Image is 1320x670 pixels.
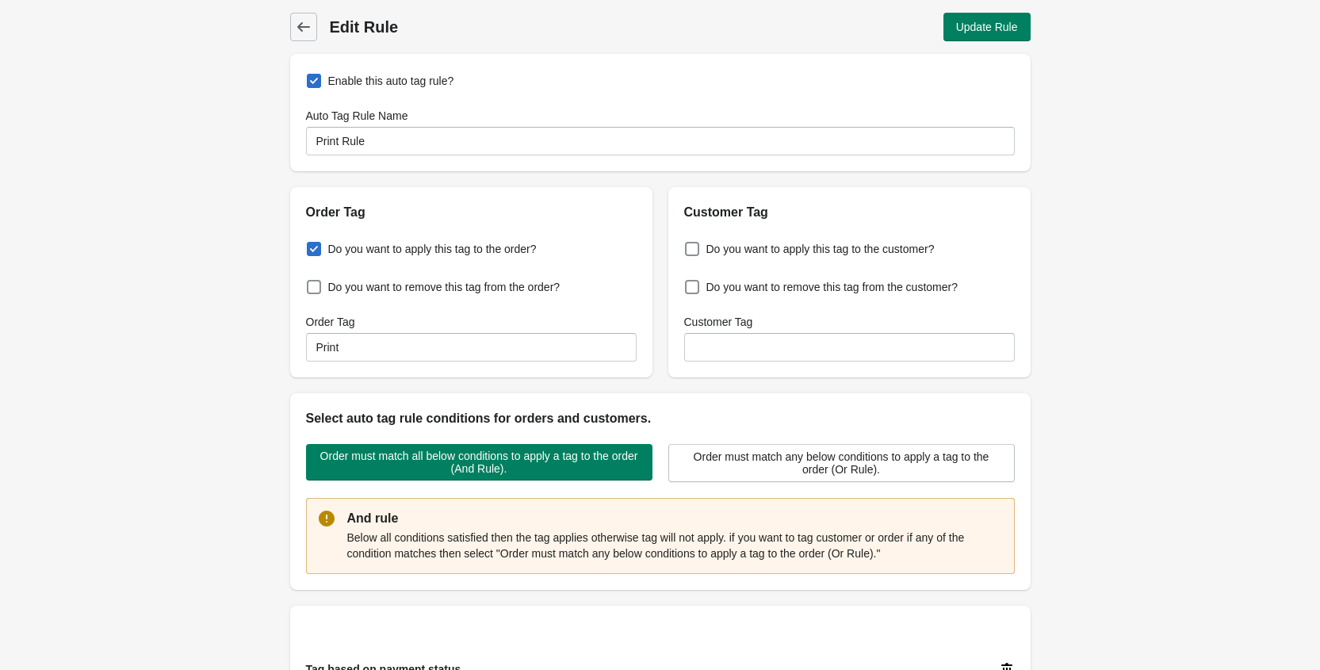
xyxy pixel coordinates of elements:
h2: Order Tag [306,203,637,222]
span: Order must match any below conditions to apply a tag to the order (Or Rule). [682,450,1001,476]
span: Do you want to remove this tag from the order? [328,279,561,295]
button: Order must match any below conditions to apply a tag to the order (Or Rule). [668,444,1015,482]
p: And rule [347,509,1002,528]
button: Order must match all below conditions to apply a tag to the order (And Rule). [306,444,652,480]
span: Do you want to apply this tag to the order? [328,241,537,257]
h2: Customer Tag [684,203,1015,222]
span: Update Rule [956,21,1018,33]
h1: Edit Rule [330,16,658,38]
p: Below all conditions satisfied then the tag applies otherwise tag will not apply. if you want to ... [347,530,1002,561]
label: Order Tag [306,314,355,330]
label: Auto Tag Rule Name [306,108,408,124]
button: Update Rule [943,13,1031,41]
span: Enable this auto tag rule? [328,73,454,89]
label: Customer Tag [684,314,753,330]
span: Order must match all below conditions to apply a tag to the order (And Rule). [319,450,640,475]
h2: Select auto tag rule conditions for orders and customers. [306,409,1015,428]
span: Do you want to apply this tag to the customer? [706,241,935,257]
span: Do you want to remove this tag from the customer? [706,279,958,295]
